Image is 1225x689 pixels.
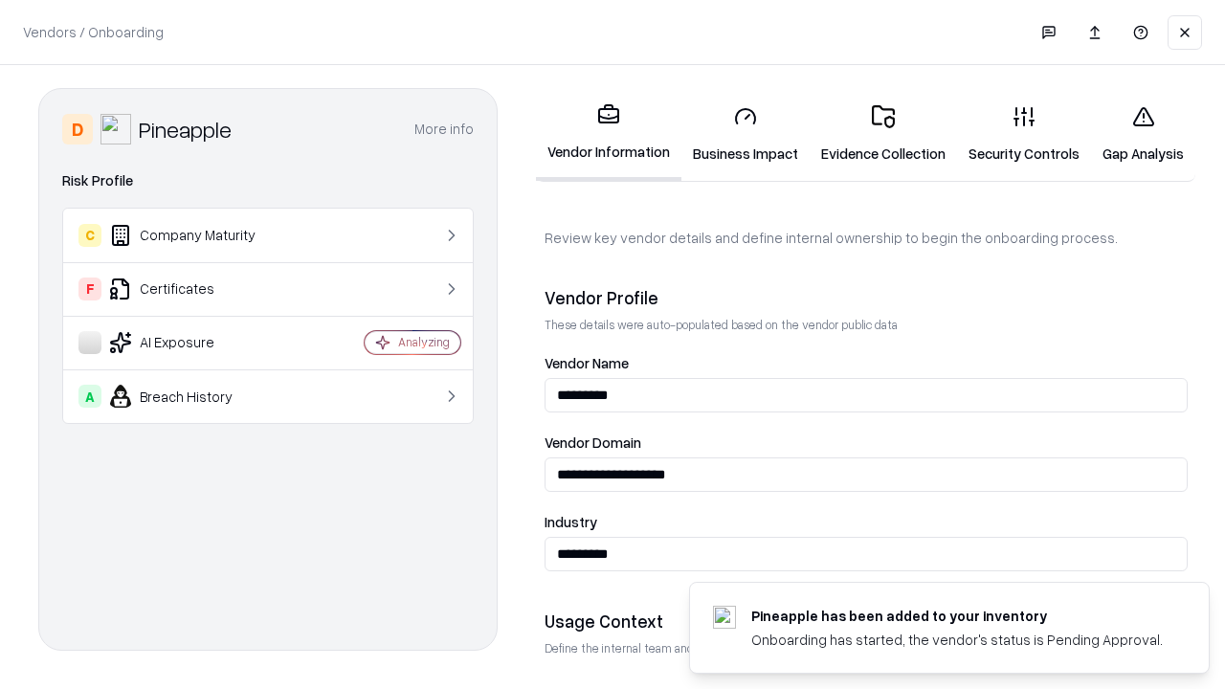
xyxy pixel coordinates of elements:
div: Risk Profile [62,169,474,192]
button: More info [414,112,474,146]
div: Pineapple has been added to your inventory [751,606,1163,626]
a: Business Impact [681,90,810,179]
div: AI Exposure [78,331,307,354]
div: Analyzing [398,334,450,350]
label: Industry [545,515,1188,529]
div: Breach History [78,385,307,408]
div: F [78,278,101,300]
img: pineappleenergy.com [713,606,736,629]
p: Define the internal team and reason for using this vendor. This helps assess business relevance a... [545,640,1188,656]
div: Pineapple [139,114,232,144]
div: Usage Context [545,610,1188,633]
a: Security Controls [957,90,1091,179]
label: Vendor Domain [545,435,1188,450]
p: These details were auto-populated based on the vendor public data [545,317,1188,333]
p: Vendors / Onboarding [23,22,164,42]
a: Evidence Collection [810,90,957,179]
div: Certificates [78,278,307,300]
div: Onboarding has started, the vendor's status is Pending Approval. [751,630,1163,650]
img: Pineapple [100,114,131,144]
div: C [78,224,101,247]
div: Company Maturity [78,224,307,247]
a: Vendor Information [536,88,681,181]
a: Gap Analysis [1091,90,1195,179]
div: A [78,385,101,408]
div: Vendor Profile [545,286,1188,309]
p: Review key vendor details and define internal ownership to begin the onboarding process. [545,228,1188,248]
div: D [62,114,93,144]
label: Vendor Name [545,356,1188,370]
